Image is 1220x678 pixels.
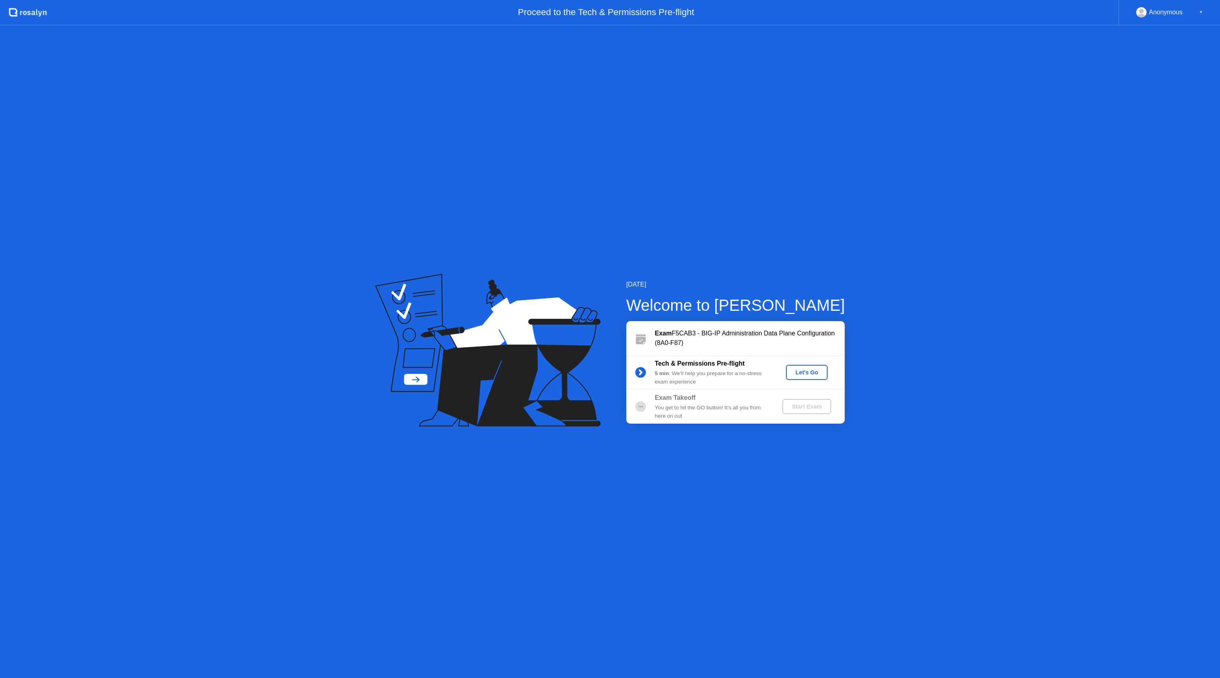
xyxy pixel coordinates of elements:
[786,403,828,410] div: Start Exam
[626,293,845,317] div: Welcome to [PERSON_NAME]
[626,280,845,289] div: [DATE]
[1199,7,1203,17] div: ▼
[782,399,831,414] button: Start Exam
[655,370,769,386] div: : We’ll help you prepare for a no-stress exam experience
[655,404,769,420] div: You get to hit the GO button! It’s all you from here on out
[655,330,672,337] b: Exam
[789,369,824,376] div: Let's Go
[655,329,845,348] div: F5CAB3 - BIG-IP Administration Data Plane Configuration (8A0-F87)
[655,394,696,401] b: Exam Takeoff
[655,370,669,376] b: 5 min
[1149,7,1183,17] div: Anonymous
[655,360,745,367] b: Tech & Permissions Pre-flight
[786,365,828,380] button: Let's Go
